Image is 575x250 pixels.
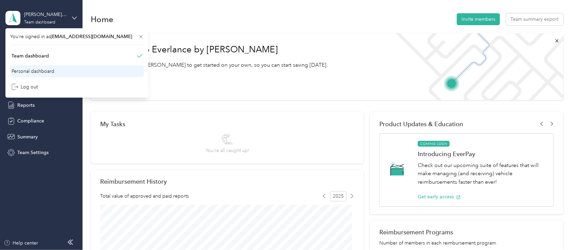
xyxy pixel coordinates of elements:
button: Get early access [418,193,461,200]
span: 2025 [330,191,346,201]
div: My Tasks [100,120,354,128]
div: Log out [12,83,38,90]
span: You’re all caught up! [205,147,249,154]
h2: Reimbursement History [100,178,167,185]
span: Summary [17,133,38,140]
div: Team dashboard [12,52,49,60]
div: Team dashboard [24,20,55,24]
span: Total value of approved and paid reports [100,193,189,200]
h1: Home [91,16,113,23]
span: You’re signed in as [10,33,144,40]
span: Reports [17,102,35,109]
span: COMING SOON [418,141,450,147]
div: [PERSON_NAME] team [24,11,67,18]
img: Welcome to everlance [389,33,563,100]
span: Compliance [17,117,44,124]
span: Team Settings [17,149,49,156]
div: Personal dashboard [12,68,54,75]
p: Check out our upcoming suite of features that will make managing (and receiving) vehicle reimburs... [418,161,546,186]
button: Invite members [457,13,500,25]
p: Number of members in each reimbursement program. [379,239,554,247]
button: Help center [4,239,38,247]
span: Product Updates & Education [379,120,463,128]
button: Team summary export [506,13,563,25]
iframe: Everlance-gr Chat Button Frame [537,212,575,250]
p: Read our step-by-[PERSON_NAME] to get started on your own, so you can start saving [DATE]. [100,61,328,69]
span: [EMAIL_ADDRESS][DOMAIN_NAME] [51,34,132,39]
h1: Introducing EverPay [418,150,546,157]
h1: Welcome to Everlance by [PERSON_NAME] [100,44,328,55]
h2: Reimbursement Programs [379,229,554,236]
